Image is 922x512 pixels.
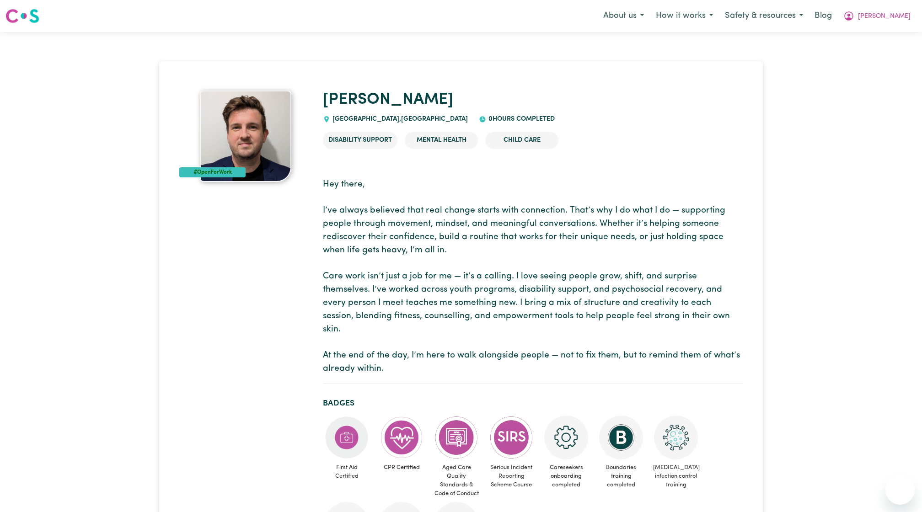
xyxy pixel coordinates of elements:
[650,6,719,26] button: How it works
[200,91,291,182] img: Alex
[652,459,700,493] span: [MEDICAL_DATA] infection control training
[380,416,423,459] img: Care and support worker has completed CPR Certification
[323,92,453,108] a: [PERSON_NAME]
[599,416,643,459] img: CS Academy: Boundaries in care and support work course completed
[488,459,535,493] span: Serious Incident Reporting Scheme Course
[179,167,246,177] div: #OpenForWork
[433,459,480,502] span: Aged Care Quality Standards & Code of Conduct
[485,132,558,149] li: Child care
[5,5,39,27] a: Careseekers logo
[405,132,478,149] li: Mental Health
[323,399,743,408] h2: Badges
[809,6,837,26] a: Blog
[378,459,425,475] span: CPR Certified
[323,132,397,149] li: Disability Support
[5,8,39,24] img: Careseekers logo
[837,6,917,26] button: My Account
[489,416,533,459] img: CS Academy: Serious Incident Reporting Scheme course completed
[179,91,312,182] a: Alex's profile picture'#OpenForWork
[885,475,915,505] iframe: Button to launch messaging window
[654,416,698,459] img: CS Academy: COVID-19 Infection Control Training course completed
[323,459,370,484] span: First Aid Certified
[597,6,650,26] button: About us
[486,116,555,123] span: 0 hours completed
[323,178,743,376] p: Hey there, I’ve always believed that real change starts with connection. That’s why I do what I d...
[597,459,645,493] span: Boundaries training completed
[719,6,809,26] button: Safety & resources
[858,11,911,21] span: [PERSON_NAME]
[544,416,588,459] img: CS Academy: Careseekers Onboarding course completed
[325,416,369,459] img: Care and support worker has completed First Aid Certification
[542,459,590,493] span: Careseekers onboarding completed
[434,416,478,459] img: CS Academy: Aged Care Quality Standards & Code of Conduct course completed
[330,116,468,123] span: [GEOGRAPHIC_DATA] , [GEOGRAPHIC_DATA]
